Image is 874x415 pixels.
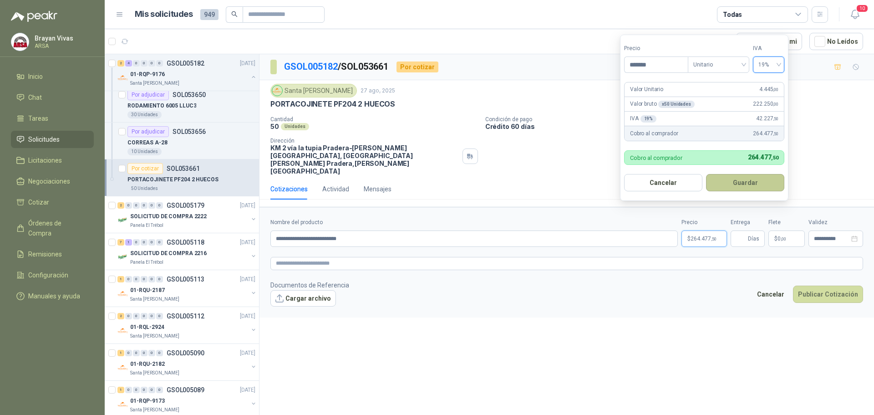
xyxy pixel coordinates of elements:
[105,123,259,159] a: Por adjudicarSOL053656CORREAS A-2810 Unidades
[28,197,49,207] span: Cotizar
[133,60,140,67] div: 0
[773,102,778,107] span: ,00
[125,350,132,356] div: 0
[231,11,238,17] span: search
[11,215,94,242] a: Órdenes de Compra
[28,113,48,123] span: Tareas
[723,10,742,20] div: Todas
[11,110,94,127] a: Tareas
[117,200,257,229] a: 2 0 0 0 0 0 GSOL005179[DATE] Company LogoSOLICITUD DE COMPRA 2222Panela El Trébol
[240,275,255,284] p: [DATE]
[11,246,94,263] a: Remisiones
[808,218,863,227] label: Validez
[125,313,132,319] div: 0
[270,84,357,97] div: Santa [PERSON_NAME]
[681,218,727,227] label: Precio
[771,155,778,161] span: ,50
[759,85,778,94] span: 4.445
[270,123,279,130] p: 50
[117,251,128,262] img: Company Logo
[117,72,128,83] img: Company Logo
[240,386,255,395] p: [DATE]
[11,131,94,148] a: Solicitudes
[117,313,124,319] div: 2
[624,174,702,191] button: Cancelar
[141,276,147,282] div: 0
[130,70,165,79] p: 01-RQP-9176
[117,58,257,87] a: 2 4 0 0 0 0 GSOL005182[DATE] Company Logo01-RQP-9176Santa [PERSON_NAME]
[322,184,349,194] div: Actividad
[396,61,438,72] div: Por cotizar
[148,60,155,67] div: 0
[141,60,147,67] div: 0
[117,60,124,67] div: 2
[777,236,786,241] span: 0
[117,274,257,303] a: 1 0 0 0 0 0 GSOL005113[DATE] Company Logo01-RQU-2187Santa [PERSON_NAME]
[133,239,140,246] div: 0
[11,152,94,169] a: Licitaciones
[156,239,163,246] div: 0
[200,9,218,20] span: 949
[117,350,124,356] div: 1
[35,43,91,49] p: ARSA
[28,218,85,238] span: Órdenes de Compra
[117,311,257,340] a: 2 0 0 0 0 0 GSOL005112[DATE] Company Logo01-RQL-2924Santa [PERSON_NAME]
[28,92,42,102] span: Chat
[127,102,196,110] p: RODAMIENTO 6005 LLUC3
[711,236,716,241] span: ,50
[117,215,128,225] img: Company Logo
[658,101,694,108] div: x 50 Unidades
[753,44,784,53] label: IVA
[156,350,163,356] div: 0
[130,286,165,295] p: 01-RQU-2187
[167,239,204,246] p: GSOL005118
[130,222,163,229] p: Panela El Trébol
[117,276,124,282] div: 1
[240,312,255,321] p: [DATE]
[130,259,163,266] p: Panela El Trébol
[130,360,165,369] p: 01-RQU-2182
[364,184,391,194] div: Mensajes
[130,369,179,377] p: Santa [PERSON_NAME]
[773,131,778,136] span: ,50
[141,313,147,319] div: 0
[270,99,395,109] p: PORTACOJINETE PF204 2 HUECOS
[809,33,863,50] button: No Leídos
[117,399,128,410] img: Company Logo
[781,236,786,241] span: ,00
[768,231,805,247] p: $ 0,00
[148,387,155,393] div: 0
[28,134,60,144] span: Solicitudes
[28,270,68,280] span: Configuración
[130,333,179,340] p: Santa [PERSON_NAME]
[117,325,128,336] img: Company Logo
[240,59,255,68] p: [DATE]
[270,218,678,227] label: Nombre del producto
[630,100,695,108] p: Valor bruto
[11,173,94,190] a: Negociaciones
[856,4,869,13] span: 10
[11,11,57,22] img: Logo peakr
[130,323,164,332] p: 01-RQL-2924
[127,148,162,155] div: 10 Unidades
[125,387,132,393] div: 0
[105,86,259,123] a: Por adjudicarSOL053650RODAMIENTO 6005 LLUC330 Unidades
[793,286,863,303] button: Publicar Cotización
[148,239,155,246] div: 0
[148,313,155,319] div: 0
[133,313,140,319] div: 0
[758,58,779,72] span: 19%
[681,231,727,247] p: $264.477,50
[270,116,478,123] p: Cantidad
[847,6,863,23] button: 10
[706,174,784,191] button: Guardar
[28,249,62,259] span: Remisiones
[125,239,132,246] div: 1
[127,175,218,184] p: PORTACOJINETE PF204 2 HUECOS
[240,349,255,358] p: [DATE]
[270,184,308,194] div: Cotizaciones
[630,155,682,161] p: Cobro al comprador
[141,387,147,393] div: 0
[125,202,132,209] div: 0
[133,350,140,356] div: 0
